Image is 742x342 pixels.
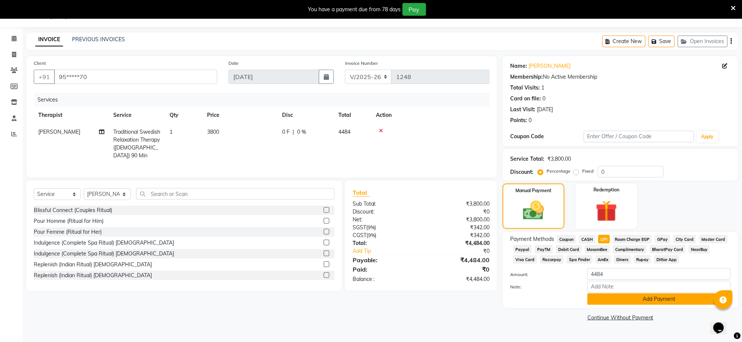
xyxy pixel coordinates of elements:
span: Spa Finder [567,255,593,264]
th: Price [203,107,278,124]
div: ₹3,800.00 [421,200,496,208]
span: CGST [353,232,366,239]
button: Apply [697,131,718,142]
span: 1 [170,128,173,135]
span: Traditional Swedish Relaxation Therapy([DEMOGRAPHIC_DATA]) 90 Min [113,128,160,159]
span: BharatPay Card [650,245,686,254]
div: Pour Femme (Ritual for Her) [34,228,102,236]
label: Amount: [505,271,582,278]
div: ₹0 [421,208,496,216]
div: Discount: [347,208,421,216]
label: Fixed [582,168,593,175]
input: Amount [587,268,731,280]
div: Net: [347,216,421,224]
div: Sub Total: [347,200,421,208]
div: You have a payment due from 78 days [308,6,401,13]
span: City Card [673,235,696,243]
span: 9% [368,232,375,238]
th: Total [334,107,371,124]
th: Action [371,107,490,124]
span: NearBuy [689,245,710,254]
div: No Active Membership [510,73,731,81]
div: Blissful Connect (Couples Ritual) [34,206,112,214]
th: Disc [278,107,334,124]
button: Pay [403,3,426,16]
img: _gift.svg [589,198,624,224]
th: Qty [165,107,203,124]
div: Balance : [347,275,421,283]
span: Paypal [513,245,532,254]
a: INVOICE [35,33,63,46]
div: Paid: [347,265,421,274]
span: CASH [579,235,595,243]
div: 0 [542,95,545,103]
a: [PERSON_NAME] [529,62,571,70]
div: Name: [510,62,527,70]
a: Continue Without Payment [504,314,737,322]
div: Indulgence (Complete Spa Ritual) [DEMOGRAPHIC_DATA] [34,239,174,247]
label: Date [228,60,239,67]
label: Percentage [547,168,571,175]
div: Replenish (Indian Ritual) [DEMOGRAPHIC_DATA] [34,261,152,269]
a: Add Tip [347,247,434,255]
th: Service [109,107,165,124]
span: Diners [614,255,631,264]
span: Dittor App [654,255,679,264]
span: 9% [368,224,375,230]
div: ₹342.00 [421,224,496,231]
button: Save [649,36,675,47]
input: Enter Offer / Coupon Code [584,131,694,142]
div: ( ) [347,224,421,231]
div: Payable: [347,255,421,264]
div: 1 [541,84,544,92]
span: 0 % [297,128,306,136]
div: Last Visit: [510,106,535,114]
th: Therapist [34,107,109,124]
span: AmEx [596,255,611,264]
div: Service Total: [510,155,544,163]
a: PREVIOUS INVOICES [72,36,125,43]
label: Invoice Number [345,60,378,67]
div: Pour Homme (Ritual for Him) [34,217,104,225]
span: UPI [598,235,610,243]
div: ₹4,484.00 [421,239,496,247]
div: Indulgence (Complete Spa Ritual) [DEMOGRAPHIC_DATA] [34,250,174,258]
img: _cash.svg [517,199,550,223]
button: Create New [602,36,646,47]
span: Coupon [557,235,576,243]
input: Search by Name/Mobile/Email/Code [54,70,217,84]
div: ( ) [347,231,421,239]
div: ₹342.00 [421,231,496,239]
span: 4484 [338,128,350,135]
label: Manual Payment [516,187,552,194]
div: ₹3,800.00 [547,155,571,163]
button: Open Invoices [678,36,728,47]
div: Points: [510,116,527,124]
div: ₹0 [421,265,496,274]
div: Card on file: [510,95,541,103]
span: | [293,128,294,136]
div: ₹3,800.00 [421,216,496,224]
input: Add Note [587,281,731,293]
input: Search or Scan [136,188,335,200]
span: Room Charge EGP [613,235,652,243]
div: Membership: [510,73,543,81]
button: Add Payment [587,293,731,305]
div: Discount: [510,168,533,176]
span: [PERSON_NAME] [38,128,80,135]
span: Debit Card [556,245,582,254]
label: Note: [505,284,582,290]
div: Coupon Code [510,133,584,140]
button: +91 [34,70,55,84]
span: SGST [353,224,366,231]
div: Total Visits: [510,84,540,92]
div: ₹4,484.00 [421,275,496,283]
span: PayTM [535,245,553,254]
div: Total: [347,239,421,247]
div: Replenish (Indian Ritual) [DEMOGRAPHIC_DATA] [34,272,152,279]
div: [DATE] [537,106,553,114]
span: Visa Card [513,255,537,264]
span: Razorpay [540,255,564,264]
span: MosamBee [585,245,610,254]
span: Master Card [699,235,728,243]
